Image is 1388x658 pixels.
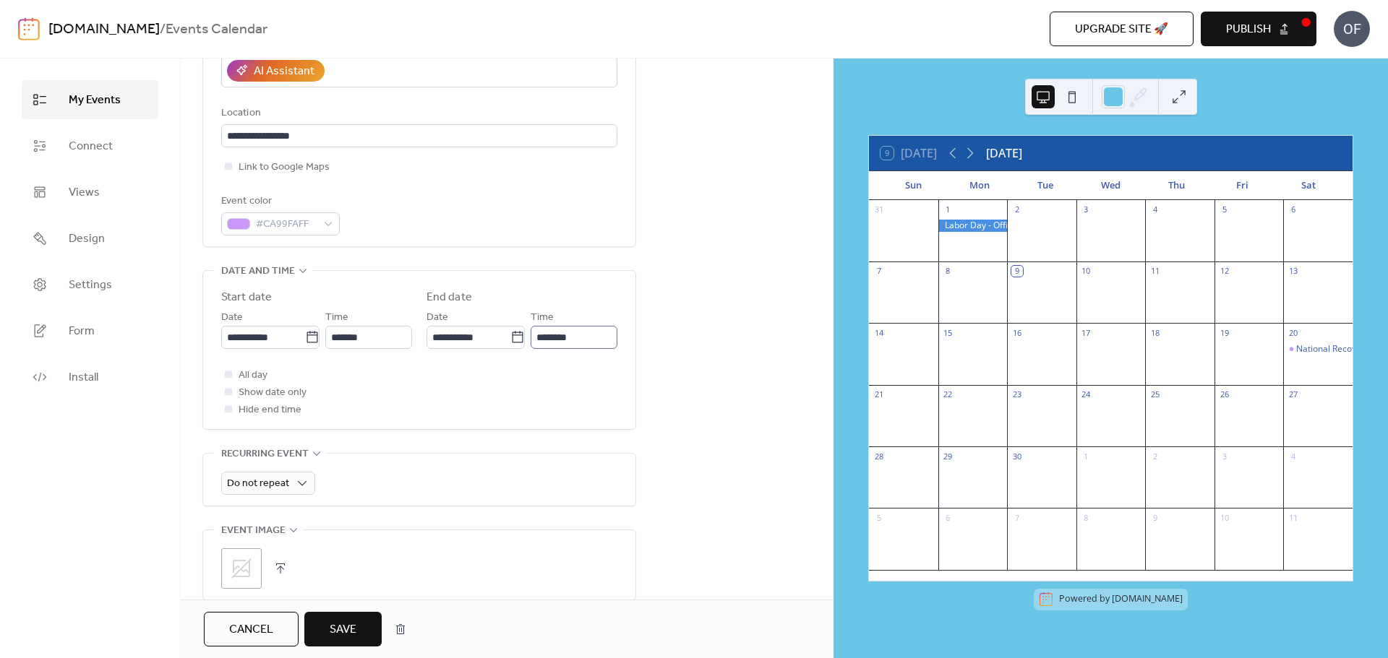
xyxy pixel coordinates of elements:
[204,612,299,646] button: Cancel
[1288,266,1298,277] div: 13
[221,446,309,463] span: Recurring event
[946,171,1012,200] div: Mon
[160,16,166,43] b: /
[69,369,98,386] span: Install
[1112,593,1183,605] a: [DOMAIN_NAME]
[1075,21,1168,38] span: Upgrade site 🚀
[325,309,348,326] span: Time
[1219,451,1230,462] div: 3
[873,451,884,462] div: 28
[943,512,954,523] div: 6
[1011,327,1022,338] div: 16
[221,309,243,326] span: Date
[304,612,382,646] button: Save
[22,219,158,258] a: Design
[1201,12,1316,46] button: Publish
[1011,204,1022,215] div: 2
[1011,512,1022,523] div: 7
[256,216,317,233] span: #CA99FAFF
[1288,327,1298,338] div: 20
[1149,389,1160,400] div: 25
[69,277,112,294] span: Settings
[943,204,954,215] div: 1
[1288,389,1298,400] div: 27
[427,289,472,306] div: End date
[48,16,160,43] a: [DOMAIN_NAME]
[1081,451,1092,462] div: 1
[1012,171,1078,200] div: Tue
[221,548,262,589] div: ;
[943,266,954,277] div: 8
[986,144,1022,162] div: [DATE]
[1219,327,1230,338] div: 19
[1011,389,1022,400] div: 23
[227,60,325,82] button: AI Assistant
[1081,266,1092,277] div: 10
[1219,266,1230,277] div: 12
[427,309,448,326] span: Date
[1081,389,1092,400] div: 24
[873,512,884,523] div: 5
[873,389,884,400] div: 21
[1078,171,1144,200] div: Wed
[1149,451,1160,462] div: 2
[239,402,301,419] span: Hide end time
[22,311,158,350] a: Form
[239,367,267,384] span: All day
[943,451,954,462] div: 29
[227,474,289,493] span: Do not repeat
[873,327,884,338] div: 14
[69,184,100,202] span: Views
[1288,451,1298,462] div: 4
[69,92,121,109] span: My Events
[239,384,307,402] span: Show date only
[1149,266,1160,277] div: 11
[1288,512,1298,523] div: 11
[873,266,884,277] div: 7
[1149,204,1160,215] div: 4
[1219,512,1230,523] div: 10
[239,159,330,176] span: Link to Google Maps
[1149,327,1160,338] div: 18
[881,171,946,200] div: Sun
[22,358,158,397] a: Install
[938,220,1008,232] div: Labor Day - Office Closed
[221,522,286,540] span: Event image
[943,389,954,400] div: 22
[69,138,113,155] span: Connect
[1219,389,1230,400] div: 26
[69,323,95,340] span: Form
[1226,21,1271,38] span: Publish
[18,17,40,40] img: logo
[221,289,272,306] div: Start date
[1334,11,1370,47] div: OF
[1081,327,1092,338] div: 17
[1050,12,1194,46] button: Upgrade site 🚀
[330,621,356,638] span: Save
[1275,171,1341,200] div: Sat
[1219,204,1230,215] div: 5
[1149,512,1160,523] div: 9
[531,309,554,326] span: Time
[873,204,884,215] div: 31
[22,80,158,119] a: My Events
[1081,204,1092,215] div: 3
[221,193,337,210] div: Event color
[1011,451,1022,462] div: 30
[1059,593,1183,605] div: Powered by
[1081,512,1092,523] div: 8
[1209,171,1275,200] div: Fri
[22,126,158,165] a: Connect
[229,621,273,638] span: Cancel
[22,265,158,304] a: Settings
[166,16,267,43] b: Events Calendar
[22,173,158,212] a: Views
[1144,171,1209,200] div: Thu
[1288,204,1298,215] div: 6
[254,63,314,80] div: AI Assistant
[1283,343,1353,355] div: National Recovery Month Walk
[943,327,954,338] div: 15
[221,263,295,280] span: Date and time
[221,105,614,122] div: Location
